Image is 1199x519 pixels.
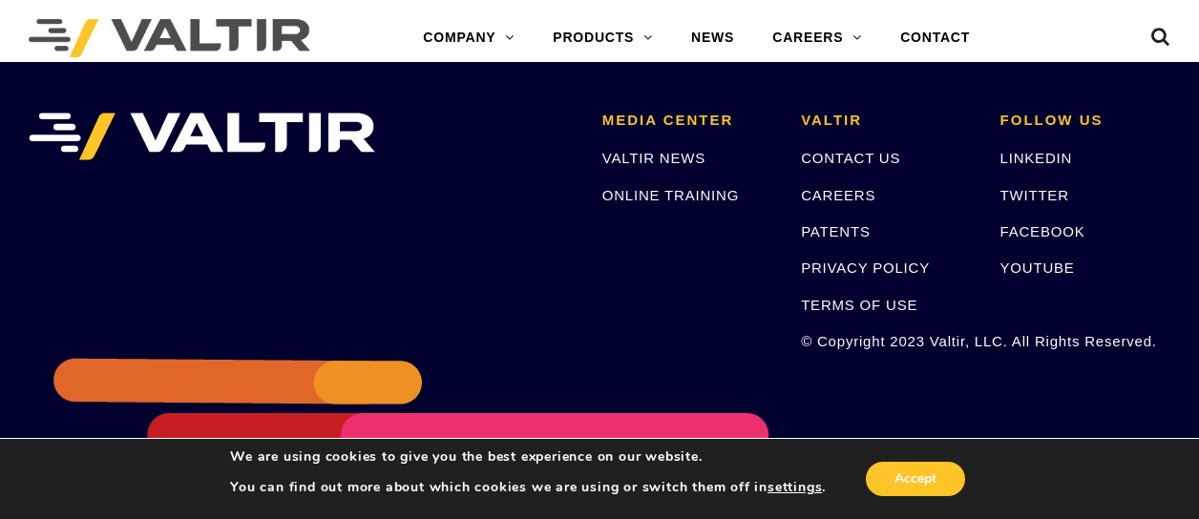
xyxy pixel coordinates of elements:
[1000,150,1073,166] a: LINKEDIN
[230,448,826,466] p: We are using cookies to give you the best experience on our website.
[602,187,739,203] a: ONLINE TRAINING
[1000,187,1069,203] a: TWITTER
[866,462,965,496] button: Accept
[602,113,772,129] h2: MEDIA CENTER
[1000,113,1170,129] h2: FOLLOW US
[801,223,871,239] a: PATENTS
[801,259,930,276] a: PRIVACY POLICY
[801,187,875,203] a: CAREERS
[29,19,310,57] img: Valtir
[801,113,971,129] h2: VALTIR
[602,150,705,166] a: VALTIR NEWS
[801,330,971,352] p: © Copyright 2023 Valtir, LLC. All Rights Reserved.
[29,113,375,160] img: VALTIR
[801,297,917,313] a: TERMS OF USE
[768,479,822,496] button: settings
[534,19,672,57] a: PRODUCTS
[1000,223,1085,239] a: FACEBOOK
[801,150,900,166] a: CONTACT US
[881,19,989,57] a: CONTACT
[672,19,753,57] a: NEWS
[753,19,881,57] a: CAREERS
[404,19,534,57] a: COMPANY
[1000,259,1075,276] a: YOUTUBE
[230,479,826,496] p: You can find out more about which cookies we are using or switch them off in .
